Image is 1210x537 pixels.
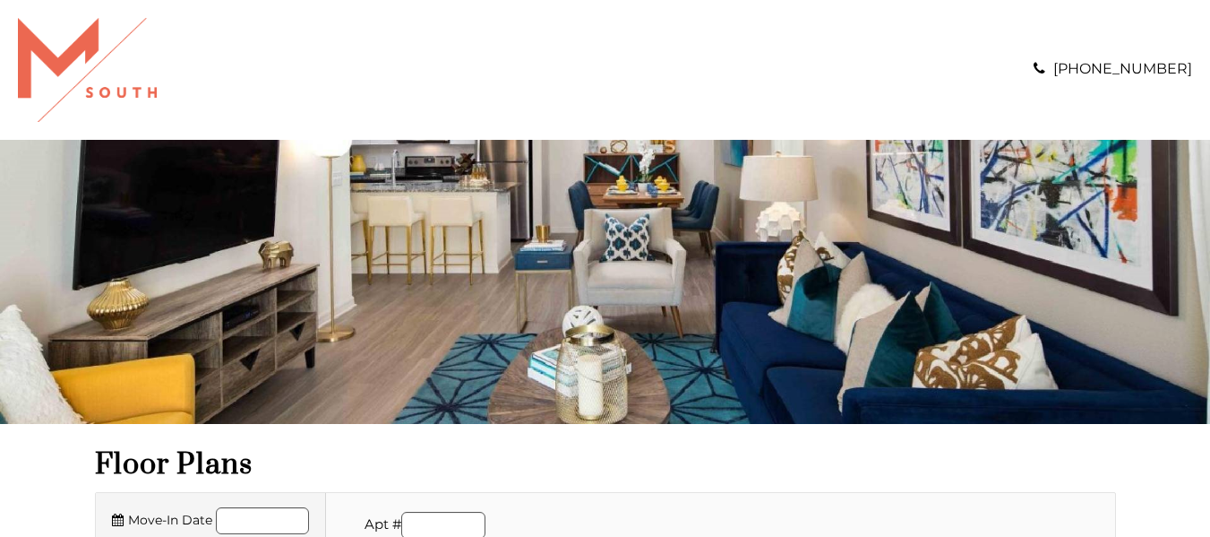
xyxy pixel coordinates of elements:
[18,18,157,122] img: A graphic with a red M and the word SOUTH.
[95,446,1116,483] h1: Floor Plans
[216,507,309,534] input: Move in date
[18,60,157,77] a: Logo
[1053,60,1192,77] a: [PHONE_NUMBER]
[112,508,212,532] label: Move-In Date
